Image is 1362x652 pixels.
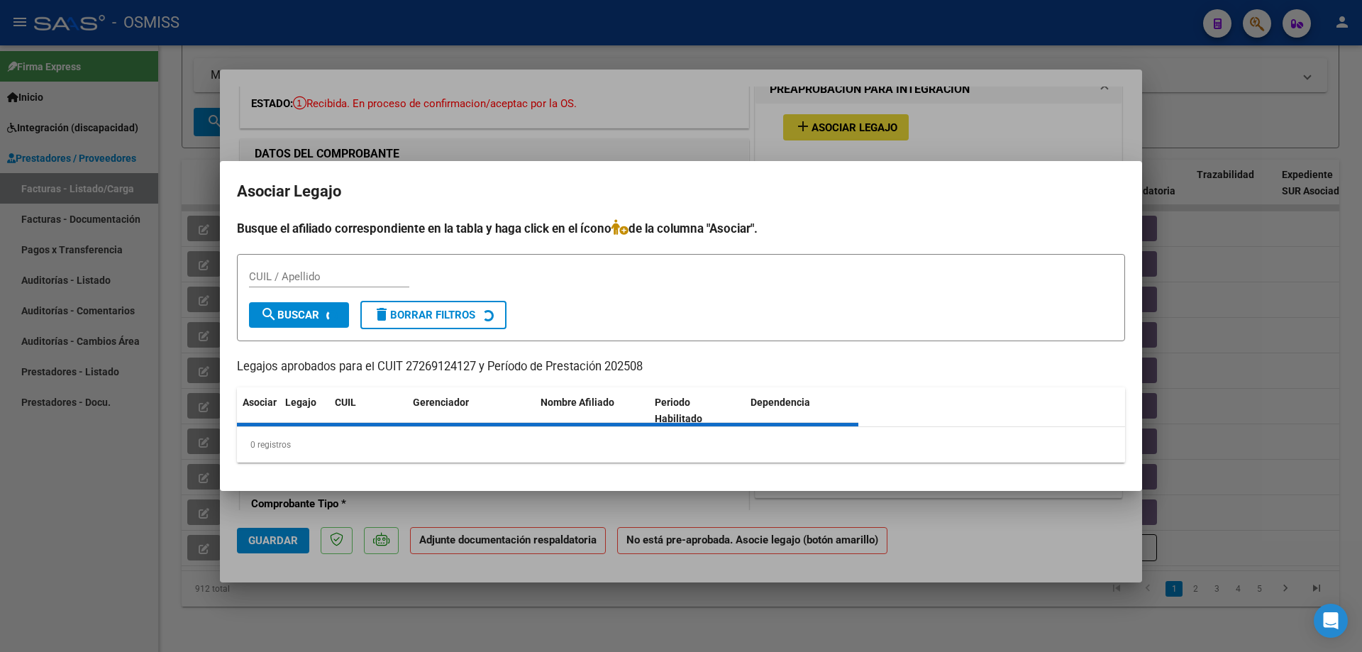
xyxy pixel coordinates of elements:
span: Gerenciador [413,397,469,408]
span: Asociar [243,397,277,408]
span: CUIL [335,397,356,408]
span: Legajo [285,397,316,408]
datatable-header-cell: Dependencia [745,387,859,434]
button: Borrar Filtros [360,301,506,329]
div: 0 registros [237,427,1125,463]
span: Nombre Afiliado [541,397,614,408]
datatable-header-cell: CUIL [329,387,407,434]
h2: Asociar Legajo [237,178,1125,205]
button: Buscar [249,302,349,328]
datatable-header-cell: Nombre Afiliado [535,387,649,434]
span: Borrar Filtros [373,309,475,321]
mat-icon: search [260,306,277,323]
div: Open Intercom Messenger [1314,604,1348,638]
datatable-header-cell: Gerenciador [407,387,535,434]
datatable-header-cell: Legajo [279,387,329,434]
span: Dependencia [751,397,810,408]
h4: Busque el afiliado correspondiente en la tabla y haga click en el ícono de la columna "Asociar". [237,219,1125,238]
span: Buscar [260,309,319,321]
mat-icon: delete [373,306,390,323]
datatable-header-cell: Asociar [237,387,279,434]
p: Legajos aprobados para el CUIT 27269124127 y Período de Prestación 202508 [237,358,1125,376]
datatable-header-cell: Periodo Habilitado [649,387,745,434]
span: Periodo Habilitado [655,397,702,424]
